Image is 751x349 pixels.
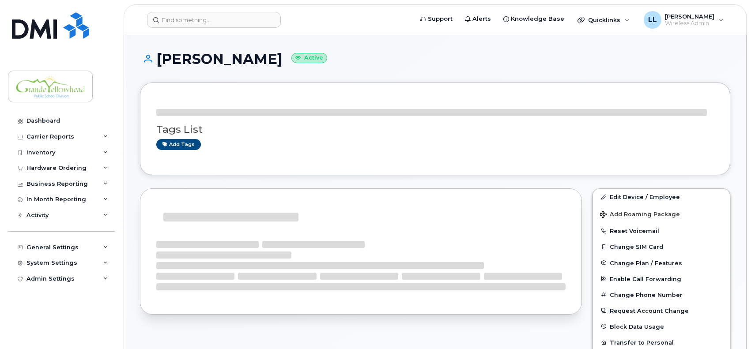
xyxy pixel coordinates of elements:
h3: Tags List [156,124,714,135]
button: Enable Call Forwarding [593,271,730,287]
span: Change Plan / Features [610,259,682,266]
small: Active [291,53,327,63]
button: Change Plan / Features [593,255,730,271]
button: Reset Voicemail [593,223,730,239]
span: Enable Call Forwarding [610,275,681,282]
button: Change SIM Card [593,239,730,255]
a: Edit Device / Employee [593,189,730,205]
span: Add Roaming Package [600,211,680,219]
a: Add tags [156,139,201,150]
button: Change Phone Number [593,287,730,303]
button: Request Account Change [593,303,730,319]
button: Block Data Usage [593,319,730,334]
h1: [PERSON_NAME] [140,51,730,67]
button: Add Roaming Package [593,205,730,223]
